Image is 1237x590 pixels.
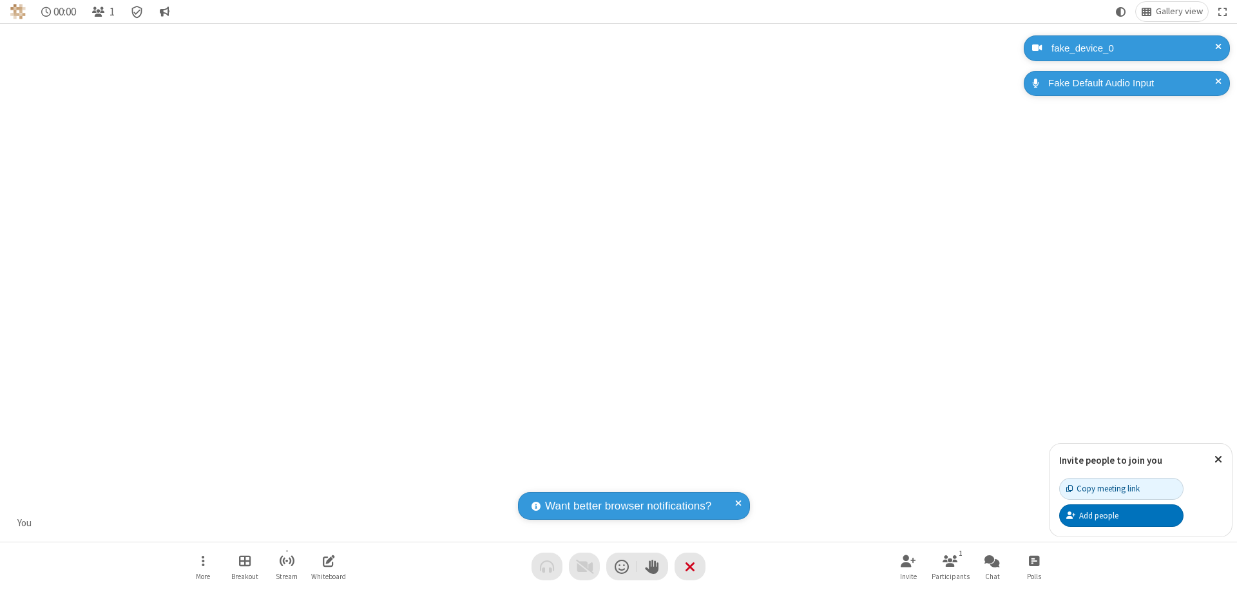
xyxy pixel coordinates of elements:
[1213,2,1232,21] button: Fullscreen
[1047,41,1220,56] div: fake_device_0
[309,548,348,585] button: Open shared whiteboard
[1027,573,1041,580] span: Polls
[545,498,711,515] span: Want better browser notifications?
[1136,2,1208,21] button: Change layout
[86,2,120,21] button: Open participant list
[532,553,562,580] button: Audio problem - check your Internet connection or call by phone
[985,573,1000,580] span: Chat
[1156,6,1203,17] span: Gallery view
[1111,2,1131,21] button: Using system theme
[13,516,37,531] div: You
[932,573,970,580] span: Participants
[196,573,210,580] span: More
[311,573,346,580] span: Whiteboard
[973,548,1012,585] button: Open chat
[606,553,637,580] button: Send a reaction
[1015,548,1053,585] button: Open poll
[637,553,668,580] button: Raise hand
[1059,454,1162,466] label: Invite people to join you
[1059,504,1184,526] button: Add people
[569,553,600,580] button: Video
[225,548,264,585] button: Manage Breakout Rooms
[36,2,82,21] div: Timer
[110,6,115,18] span: 1
[1205,444,1232,475] button: Close popover
[267,548,306,585] button: Start streaming
[1059,478,1184,500] button: Copy meeting link
[900,573,917,580] span: Invite
[184,548,222,585] button: Open menu
[955,547,966,559] div: 1
[53,6,76,18] span: 00:00
[931,548,970,585] button: Open participant list
[889,548,928,585] button: Invite participants (⌘+Shift+I)
[675,553,705,580] button: End or leave meeting
[276,573,298,580] span: Stream
[1066,482,1140,495] div: Copy meeting link
[125,2,149,21] div: Meeting details Encryption enabled
[1044,76,1220,91] div: Fake Default Audio Input
[10,4,26,19] img: QA Selenium DO NOT DELETE OR CHANGE
[154,2,175,21] button: Conversation
[231,573,258,580] span: Breakout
